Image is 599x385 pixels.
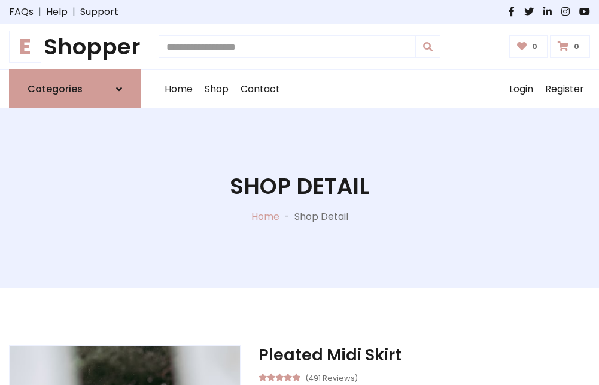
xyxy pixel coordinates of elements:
a: Categories [9,69,141,108]
a: Support [80,5,118,19]
a: 0 [509,35,548,58]
a: Shop [199,70,235,108]
h1: Shopper [9,34,141,60]
a: FAQs [9,5,34,19]
a: Home [159,70,199,108]
a: 0 [550,35,590,58]
span: 0 [529,41,540,52]
a: Home [251,210,279,223]
a: Register [539,70,590,108]
a: Login [503,70,539,108]
span: E [9,31,41,63]
small: (491 Reviews) [305,370,358,384]
span: | [68,5,80,19]
span: | [34,5,46,19]
a: Help [46,5,68,19]
h3: Pleated Midi Skirt [259,345,590,365]
a: Contact [235,70,286,108]
span: 0 [571,41,582,52]
a: EShopper [9,34,141,60]
p: Shop Detail [294,210,348,224]
p: - [279,210,294,224]
h1: Shop Detail [230,173,369,199]
h6: Categories [28,83,83,95]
